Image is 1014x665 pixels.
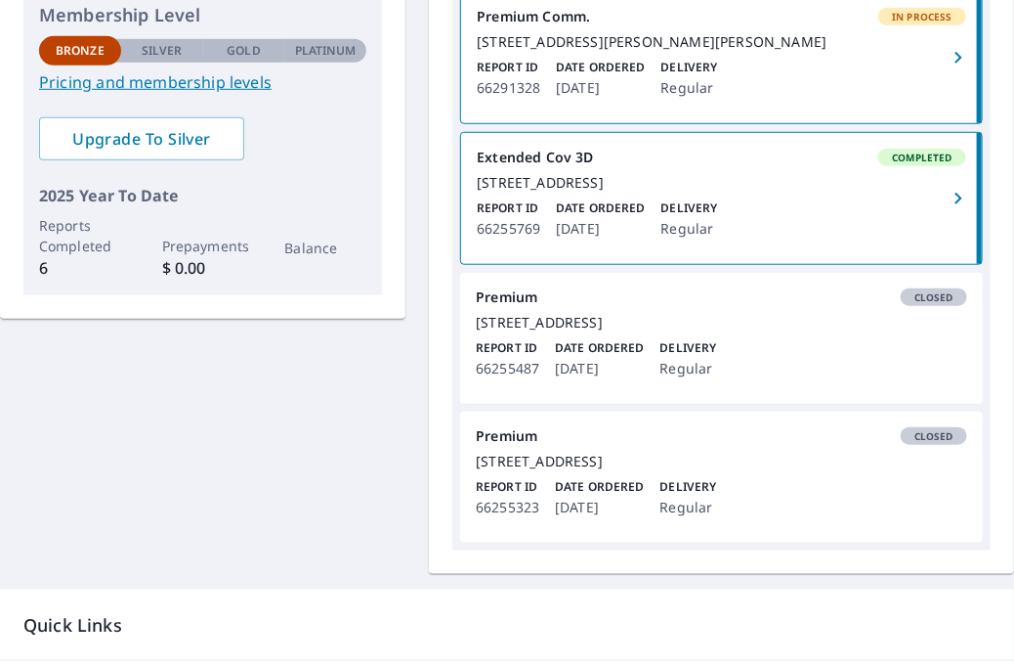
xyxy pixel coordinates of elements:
[476,288,967,306] div: Premium
[555,339,644,357] p: Date Ordered
[660,357,717,380] p: Regular
[477,76,540,100] p: 66291328
[39,215,121,256] p: Reports Completed
[284,238,366,258] p: Balance
[477,8,966,25] div: Premium Comm.
[39,70,366,94] a: Pricing and membership levels
[23,613,991,638] p: Quick Links
[460,273,983,404] a: PremiumClosed[STREET_ADDRESS]Report ID66255487Date Ordered[DATE]DeliveryRegular
[555,357,644,380] p: [DATE]
[476,314,967,332] div: [STREET_ADDRESS]
[477,199,540,217] p: Report ID
[555,478,644,496] p: Date Ordered
[660,339,717,357] p: Delivery
[477,33,966,51] div: [STREET_ADDRESS][PERSON_NAME][PERSON_NAME]
[903,429,965,443] span: Closed
[556,217,645,241] p: [DATE]
[461,133,982,264] a: Extended Cov 3DCompleted[STREET_ADDRESS]Report ID66255769Date Ordered[DATE]DeliveryRegular
[661,59,718,76] p: Delivery
[880,151,964,164] span: Completed
[556,76,645,100] p: [DATE]
[295,42,357,60] p: Platinum
[39,2,366,28] p: Membership Level
[661,76,718,100] p: Regular
[460,412,983,543] a: PremiumClosed[STREET_ADDRESS]Report ID66255323Date Ordered[DATE]DeliveryRegular
[476,427,967,445] div: Premium
[477,174,966,192] div: [STREET_ADDRESS]
[880,10,964,23] span: In Process
[162,256,244,280] p: $ 0.00
[39,256,121,280] p: 6
[162,236,244,256] p: Prepayments
[476,453,967,470] div: [STREET_ADDRESS]
[477,149,966,166] div: Extended Cov 3D
[476,496,539,519] p: 66255323
[661,217,718,241] p: Regular
[477,217,540,241] p: 66255769
[556,199,645,217] p: Date Ordered
[56,42,105,60] p: Bronze
[227,42,260,60] p: Gold
[39,117,244,160] a: Upgrade To Silver
[476,478,539,496] p: Report ID
[55,128,229,150] span: Upgrade To Silver
[556,59,645,76] p: Date Ordered
[903,290,965,304] span: Closed
[660,496,717,519] p: Regular
[555,496,644,519] p: [DATE]
[660,478,717,496] p: Delivery
[661,199,718,217] p: Delivery
[477,59,540,76] p: Report ID
[39,184,366,207] p: 2025 Year To Date
[142,42,183,60] p: Silver
[476,339,539,357] p: Report ID
[476,357,539,380] p: 66255487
